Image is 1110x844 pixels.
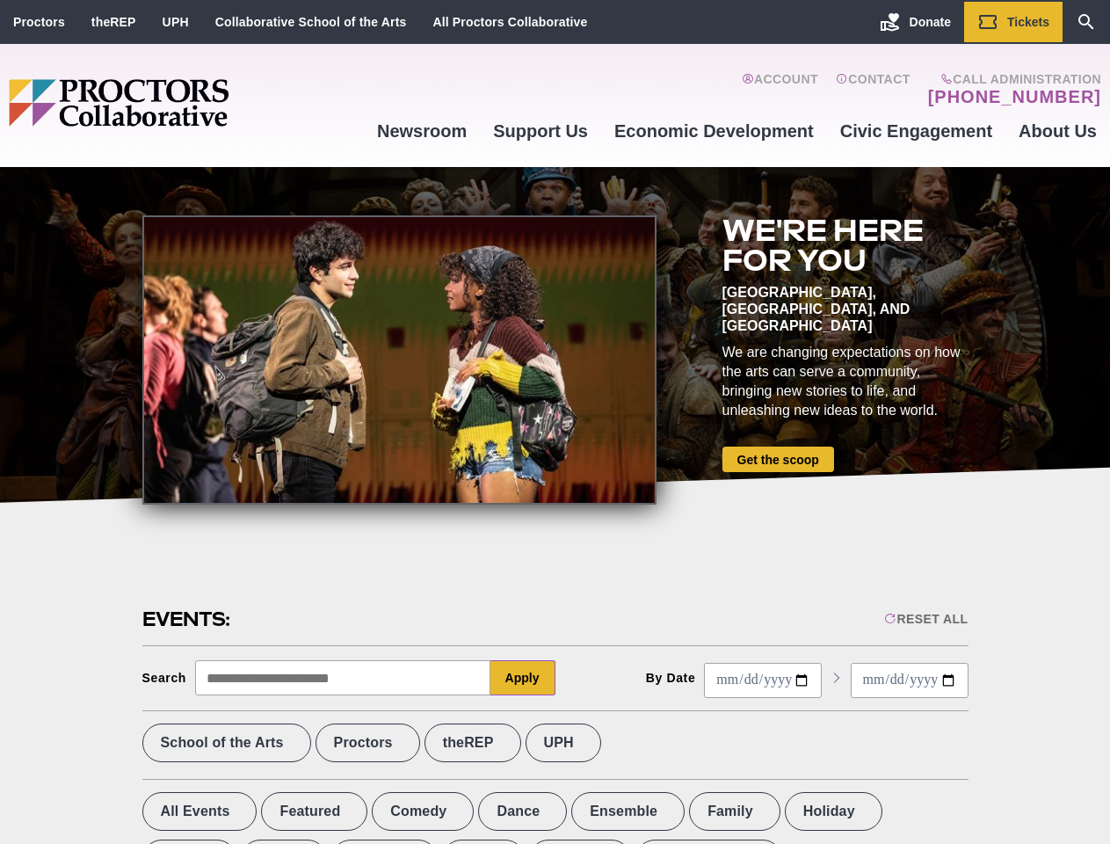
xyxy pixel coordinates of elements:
a: Donate [867,2,964,42]
a: UPH [163,15,189,29]
span: Call Administration [923,72,1101,86]
a: Get the scoop [722,447,834,472]
label: Holiday [785,792,882,831]
span: Tickets [1007,15,1049,29]
a: [PHONE_NUMBER] [928,86,1101,107]
a: Civic Engagement [827,107,1005,155]
label: UPH [526,724,601,762]
label: Family [689,792,780,831]
span: Donate [910,15,951,29]
a: Newsroom [364,107,480,155]
a: Proctors [13,15,65,29]
div: We are changing expectations on how the arts can serve a community, bringing new stories to life,... [722,343,969,420]
div: Reset All [884,612,968,626]
label: theREP [424,724,521,762]
label: All Events [142,792,258,831]
a: Tickets [964,2,1063,42]
a: Collaborative School of the Arts [215,15,407,29]
label: Dance [478,792,567,831]
a: About Us [1005,107,1110,155]
h2: Events: [142,606,233,633]
div: Search [142,671,187,685]
img: Proctors logo [9,79,364,127]
a: theREP [91,15,136,29]
a: Support Us [480,107,601,155]
label: Proctors [316,724,420,762]
h2: We're here for you [722,215,969,275]
a: Search [1063,2,1110,42]
a: All Proctors Collaborative [432,15,587,29]
label: Comedy [372,792,474,831]
a: Account [742,72,818,107]
a: Economic Development [601,107,827,155]
a: Contact [836,72,910,107]
label: Ensemble [571,792,685,831]
button: Apply [490,660,555,695]
div: [GEOGRAPHIC_DATA], [GEOGRAPHIC_DATA], and [GEOGRAPHIC_DATA] [722,284,969,334]
label: Featured [261,792,367,831]
label: School of the Arts [142,724,311,762]
div: By Date [646,671,696,685]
